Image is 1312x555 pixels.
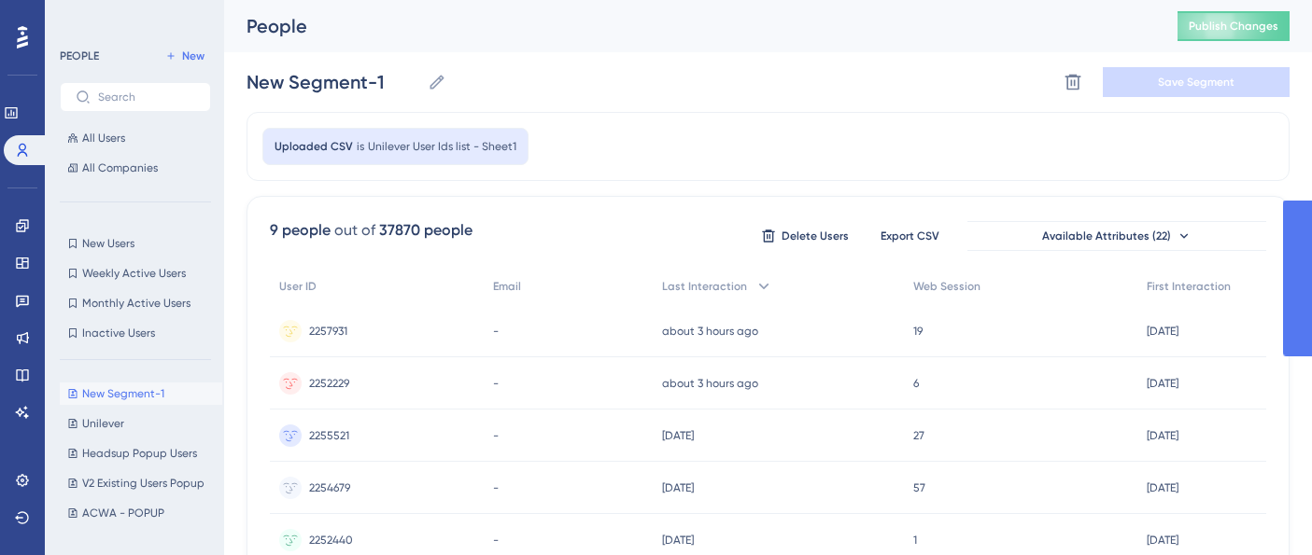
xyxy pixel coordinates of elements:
[279,279,317,294] span: User ID
[782,229,849,243] span: Delete Users
[662,279,747,294] span: Last Interaction
[1158,75,1234,90] span: Save Segment
[662,534,694,547] time: [DATE]
[493,324,499,339] span: -
[82,386,164,401] span: New Segment-1
[662,429,694,442] time: [DATE]
[1042,229,1171,243] span: Available Attributes (22)
[1147,279,1231,294] span: First Interaction
[309,480,350,495] span: 2254679
[247,69,420,95] input: Segment Name
[357,139,364,154] span: is
[493,428,499,443] span: -
[1147,377,1178,390] time: [DATE]
[493,533,499,548] span: -
[82,296,190,311] span: Monthly Active Users
[82,160,158,175] span: All Companies
[60,232,211,255] button: New Users
[881,229,939,243] span: Export CSV
[1103,67,1290,97] button: Save Segment
[368,139,516,154] span: Unilever User Ids list - Sheet1
[967,221,1266,251] button: Available Attributes (22)
[379,219,473,242] div: 37870 people
[60,49,99,63] div: PEOPLE
[275,139,353,154] span: Uploaded CSV
[662,325,758,338] time: about 3 hours ago
[159,45,211,67] button: New
[82,266,186,281] span: Weekly Active Users
[60,502,222,524] button: ACWA - POPUP
[82,506,164,520] span: ACWA - POPUP
[863,221,956,251] button: Export CSV
[913,533,917,548] span: 1
[493,376,499,391] span: -
[309,428,349,443] span: 2255521
[60,412,222,435] button: Unilever
[60,157,211,179] button: All Companies
[493,480,499,495] span: -
[60,472,222,494] button: V2 Existing Users Popup
[82,476,205,491] span: V2 Existing Users Popup
[82,131,125,146] span: All Users
[309,533,353,548] span: 2252440
[82,326,155,340] span: Inactive Users
[913,324,923,339] span: 19
[662,377,758,390] time: about 3 hours ago
[60,322,211,344] button: Inactive Users
[662,481,694,494] time: [DATE]
[82,236,134,251] span: New Users
[182,49,205,63] span: New
[98,90,195,104] input: Search
[60,262,211,284] button: Weekly Active Users
[60,127,211,149] button: All Users
[913,428,924,443] span: 27
[1147,429,1178,442] time: [DATE]
[1234,481,1290,537] iframe: UserGuiding AI Assistant Launcher
[1189,19,1278,34] span: Publish Changes
[270,219,331,242] div: 9 people
[82,446,197,461] span: Headsup Popup Users
[1147,481,1178,494] time: [DATE]
[913,376,919,391] span: 6
[758,221,852,251] button: Delete Users
[60,442,222,465] button: Headsup Popup Users
[1147,325,1178,338] time: [DATE]
[334,219,375,242] div: out of
[913,480,925,495] span: 57
[82,416,124,431] span: Unilever
[60,292,211,314] button: Monthly Active Users
[1178,11,1290,41] button: Publish Changes
[1147,534,1178,547] time: [DATE]
[309,376,349,391] span: 2252229
[60,382,222,405] button: New Segment-1
[309,324,347,339] span: 2257931
[247,13,1131,39] div: People
[493,279,521,294] span: Email
[913,279,980,294] span: Web Session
